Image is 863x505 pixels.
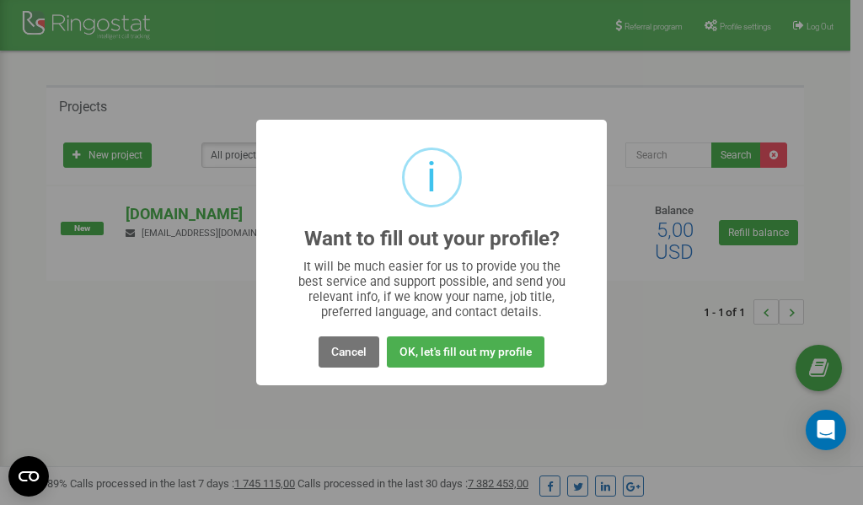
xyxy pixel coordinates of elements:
button: Open CMP widget [8,456,49,497]
div: i [426,150,437,205]
h2: Want to fill out your profile? [304,228,560,250]
button: OK, let's fill out my profile [387,336,544,368]
div: Open Intercom Messenger [806,410,846,450]
div: It will be much easier for us to provide you the best service and support possible, and send you ... [290,259,574,320]
button: Cancel [319,336,379,368]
